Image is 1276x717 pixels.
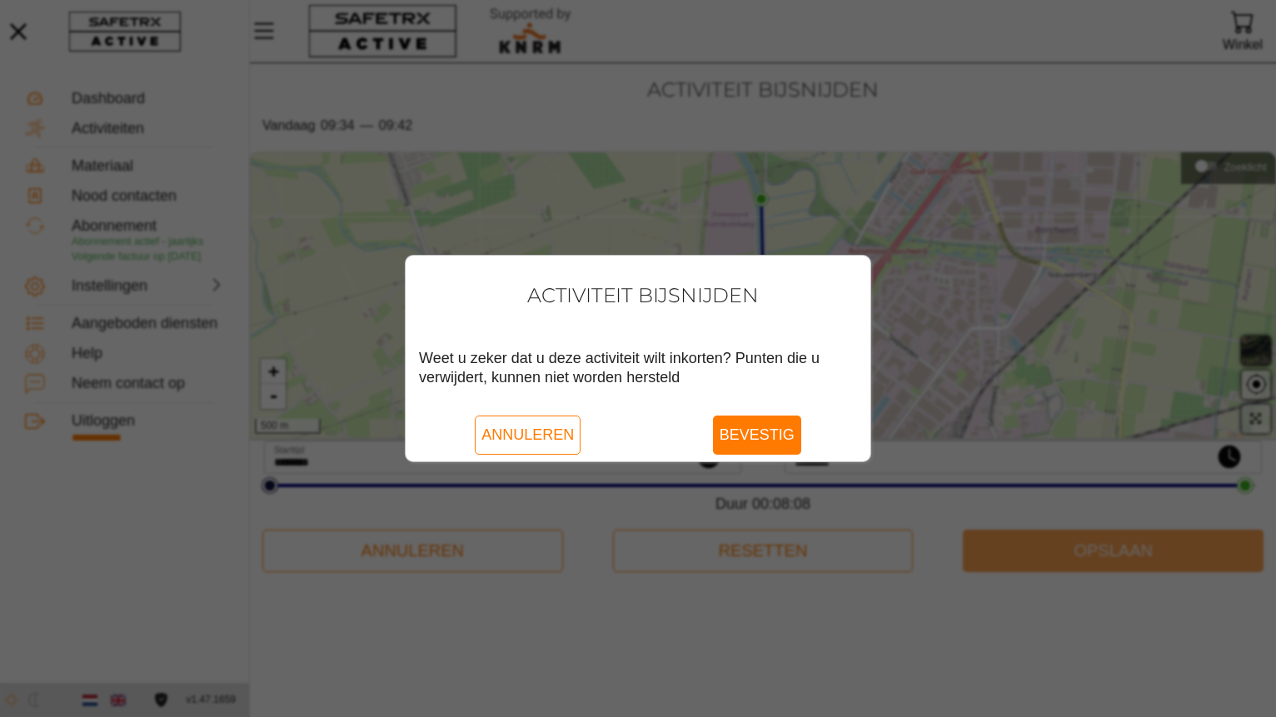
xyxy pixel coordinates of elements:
[429,282,857,308] h2: Activiteit bijsnijden
[475,416,581,454] button: Annuleren
[481,416,574,454] span: Annuleren
[419,349,857,396] div: Weet u zeker dat u deze activiteit wilt inkorten? Punten die u verwijdert, kunnen niet worden her...
[713,416,801,454] button: Bevestig
[720,416,795,454] span: Bevestig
